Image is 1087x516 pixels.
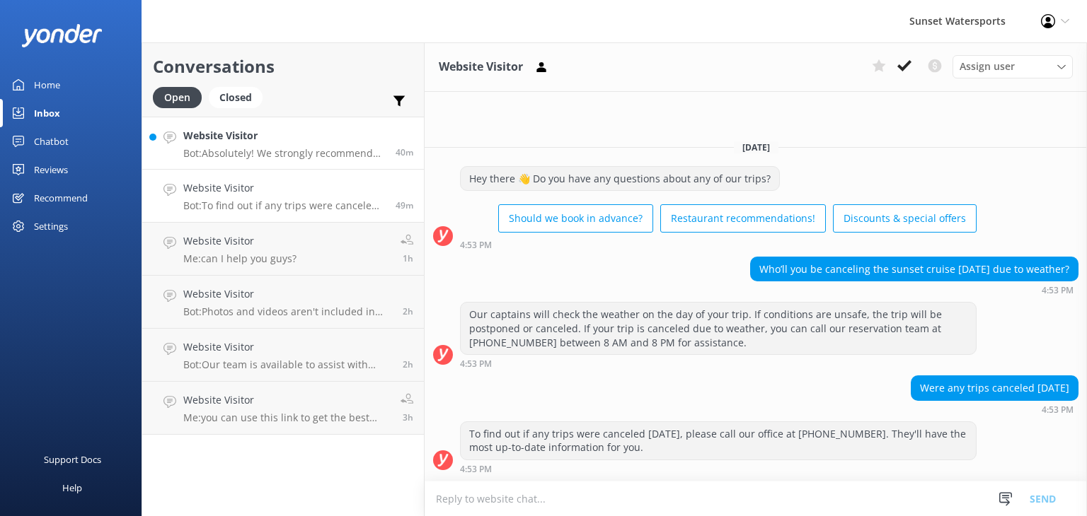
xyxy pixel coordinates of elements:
h4: Website Visitor [183,128,385,143]
p: Me: can I help you guys? [183,252,297,265]
div: Assign User [953,55,1073,78]
strong: 4:53 PM [460,241,492,250]
div: Closed [209,87,263,108]
a: Website VisitorMe:can I help you guys?1h [142,223,424,276]
h2: Conversations [153,53,413,80]
h4: Website Visitor [183,180,385,196]
strong: 4:53 PM [1042,406,1074,414]
a: Website VisitorBot:To find out if any trips were canceled [DATE], please call our office at [PHON... [142,170,424,223]
a: Website VisitorBot:Our team is available to assist with bookings from 8am to 8pm. Please call us ... [142,329,424,382]
div: Hey there 👋 Do you have any questions about any of our trips? [461,167,779,191]
h4: Website Visitor [183,339,392,355]
span: Oct 10 2025 02:14pm (UTC -05:00) America/Cancun [403,358,413,370]
div: Who’ll you be canceling the sunset cruise [DATE] due to weather? [751,257,1078,281]
div: Oct 10 2025 03:53pm (UTC -05:00) America/Cancun [460,464,977,474]
img: yonder-white-logo.png [21,24,103,47]
p: Me: you can use this link to get the best rates [183,411,390,424]
div: Oct 10 2025 03:53pm (UTC -05:00) America/Cancun [460,358,977,368]
span: [DATE] [734,141,778,153]
h4: Website Visitor [183,392,390,408]
div: Oct 10 2025 03:53pm (UTC -05:00) America/Cancun [460,240,977,250]
button: Restaurant recommendations! [660,204,826,233]
span: Oct 10 2025 03:19pm (UTC -05:00) America/Cancun [403,252,413,264]
button: Discounts & special offers [833,204,977,233]
div: Help [62,474,82,502]
p: Bot: To find out if any trips were canceled [DATE], please call our office at [PHONE_NUMBER]. The... [183,199,385,212]
div: Open [153,87,202,108]
strong: 4:53 PM [460,360,492,368]
h4: Website Visitor [183,286,392,302]
div: Chatbot [34,127,69,156]
div: Recommend [34,184,88,212]
div: Oct 10 2025 03:53pm (UTC -05:00) America/Cancun [911,404,1079,414]
div: Reviews [34,156,68,184]
span: Assign user [960,59,1015,74]
p: Bot: Absolutely! We strongly recommend booking in advance since our tours tend to sell out, espec... [183,147,385,160]
a: Website VisitorBot:Absolutely! We strongly recommend booking in advance since our tours tend to s... [142,117,424,170]
div: To find out if any trips were canceled [DATE], please call our office at [PHONE_NUMBER]. They'll ... [461,422,976,459]
a: Open [153,89,209,105]
div: Settings [34,212,68,240]
p: Bot: Photos and videos aren't included in the Parasail Flight price, but you can purchase a profe... [183,305,392,318]
strong: 4:53 PM [460,465,492,474]
a: Website VisitorMe:you can use this link to get the best rates3h [142,382,424,435]
div: Support Docs [44,445,101,474]
span: Oct 10 2025 04:02pm (UTC -05:00) America/Cancun [396,146,413,158]
span: Oct 10 2025 02:21pm (UTC -05:00) America/Cancun [403,305,413,317]
span: Oct 10 2025 01:40pm (UTC -05:00) America/Cancun [403,411,413,423]
a: Website VisitorBot:Photos and videos aren't included in the Parasail Flight price, but you can pu... [142,276,424,329]
strong: 4:53 PM [1042,286,1074,295]
div: Oct 10 2025 03:53pm (UTC -05:00) America/Cancun [750,285,1079,295]
span: Oct 10 2025 03:53pm (UTC -05:00) America/Cancun [396,199,413,211]
div: Home [34,71,60,99]
h3: Website Visitor [439,58,523,76]
div: Our captains will check the weather on the day of your trip. If conditions are unsafe, the trip w... [461,303,976,354]
a: Closed [209,89,270,105]
div: Inbox [34,99,60,127]
h4: Website Visitor [183,233,297,249]
p: Bot: Our team is available to assist with bookings from 8am to 8pm. Please call us at [PHONE_NUMB... [183,358,392,371]
button: Should we book in advance? [498,204,653,233]
div: Were any trips canceled [DATE] [911,376,1078,400]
